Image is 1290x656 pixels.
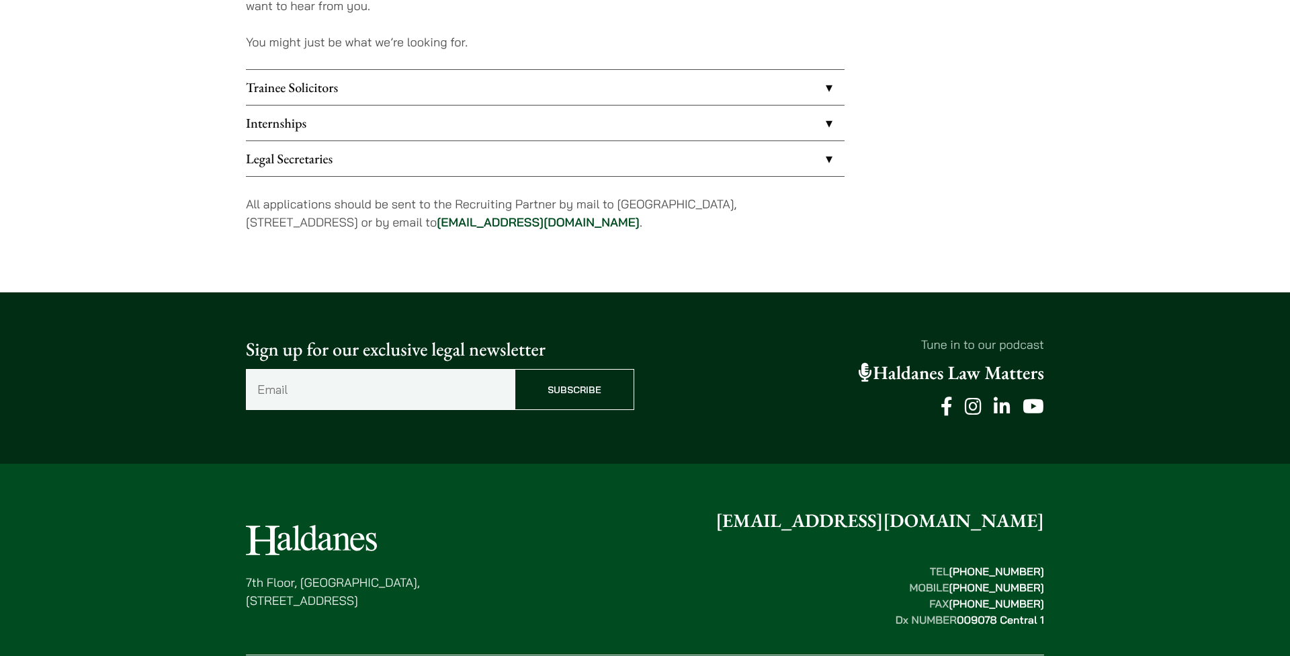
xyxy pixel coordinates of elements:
p: You might just be what we’re looking for. [246,33,845,51]
mark: [PHONE_NUMBER] [949,597,1044,610]
p: All applications should be sent to the Recruiting Partner by mail to [GEOGRAPHIC_DATA], [STREET_A... [246,195,845,231]
strong: TEL MOBILE FAX Dx NUMBER [896,565,1044,626]
a: Legal Secretaries [246,141,845,176]
mark: 009078 Central 1 [957,613,1044,626]
mark: [PHONE_NUMBER] [949,581,1044,594]
a: Internships [246,106,845,140]
p: Tune in to our podcast [656,335,1044,354]
mark: [PHONE_NUMBER] [949,565,1044,578]
a: [EMAIL_ADDRESS][DOMAIN_NAME] [437,214,640,230]
input: Email [246,369,515,410]
p: 7th Floor, [GEOGRAPHIC_DATA], [STREET_ADDRESS] [246,573,420,610]
input: Subscribe [515,369,634,410]
a: [EMAIL_ADDRESS][DOMAIN_NAME] [716,509,1044,533]
a: Haldanes Law Matters [859,361,1044,385]
img: Logo of Haldanes [246,525,377,555]
a: Trainee Solicitors [246,70,845,105]
p: Sign up for our exclusive legal newsletter [246,335,634,364]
